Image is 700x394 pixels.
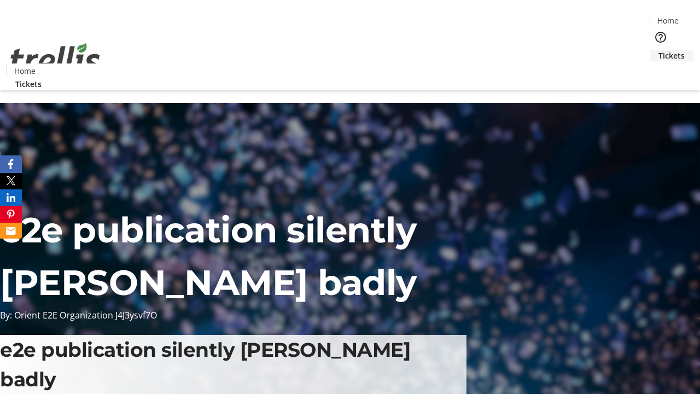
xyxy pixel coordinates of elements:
a: Tickets [650,50,693,61]
button: Cart [650,61,672,83]
button: Help [650,26,672,48]
span: Tickets [15,78,42,90]
img: Orient E2E Organization J4J3ysvf7O's Logo [7,31,104,86]
a: Home [650,15,685,26]
span: Home [657,15,679,26]
span: Home [14,65,36,77]
a: Tickets [7,78,50,90]
span: Tickets [658,50,685,61]
a: Home [7,65,42,77]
